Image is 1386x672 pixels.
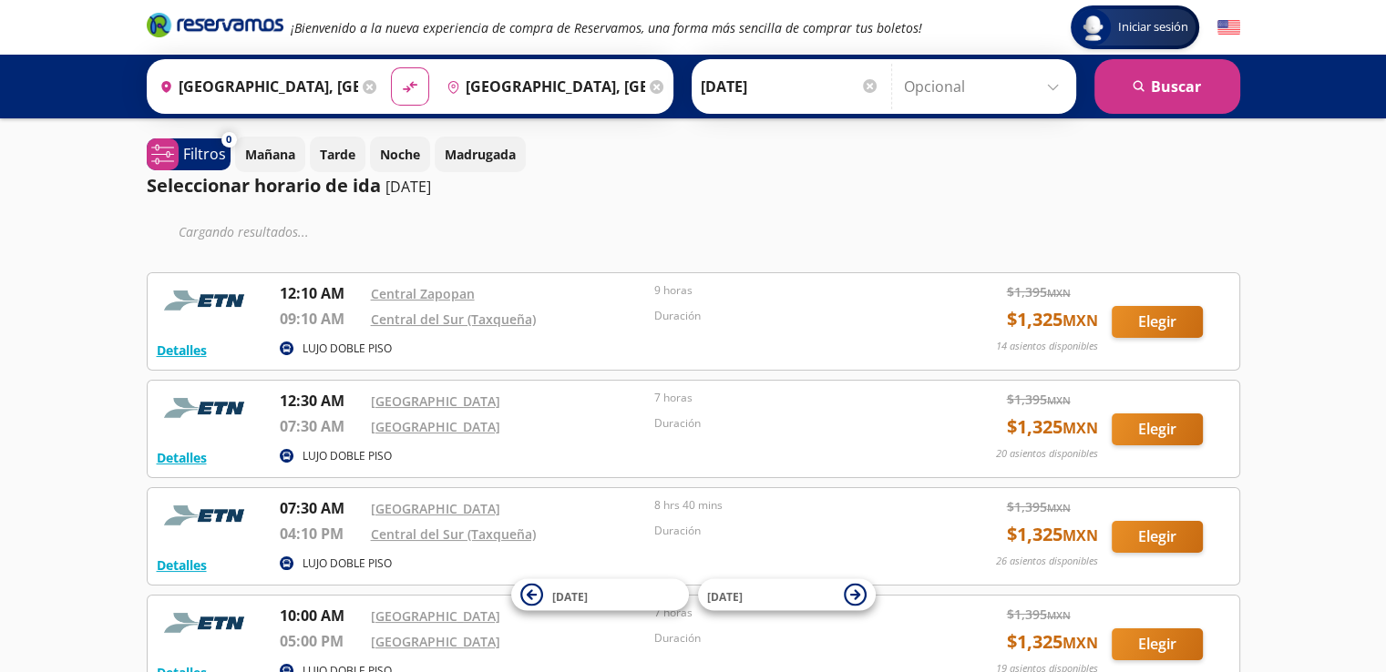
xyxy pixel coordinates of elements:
p: 07:30 AM [280,497,362,519]
p: 07:30 AM [280,415,362,437]
button: Mañana [235,137,305,172]
p: 7 horas [654,605,929,621]
small: MXN [1063,633,1098,653]
a: Central Zapopan [371,285,475,302]
a: Central del Sur (Taxqueña) [371,525,536,543]
p: Duración [654,415,929,432]
span: $ 1,395 [1007,605,1071,624]
p: Tarde [320,145,355,164]
a: Central del Sur (Taxqueña) [371,311,536,328]
p: 12:10 AM [280,282,362,304]
span: $ 1,325 [1007,413,1098,441]
small: MXN [1047,393,1071,407]
p: 20 asientos disponibles [996,446,1098,462]
p: LUJO DOBLE PISO [303,448,392,464]
small: MXN [1063,525,1098,545]
p: 04:10 PM [280,523,362,545]
a: [GEOGRAPHIC_DATA] [371,607,500,625]
span: 0 [226,132,231,148]
input: Opcional [904,64,1067,109]
small: MXN [1063,418,1098,438]
button: [DATE] [511,579,689,611]
button: Noche [370,137,430,172]
span: $ 1,325 [1007,521,1098,548]
p: Mañana [245,145,295,164]
small: MXN [1047,286,1071,300]
p: Noche [380,145,420,164]
p: Seleccionar horario de ida [147,172,381,199]
a: [GEOGRAPHIC_DATA] [371,500,500,517]
p: 8 hrs 40 mins [654,497,929,514]
p: 09:10 AM [280,308,362,330]
span: $ 1,395 [1007,282,1071,301]
a: Brand Logo [147,11,283,44]
small: MXN [1047,608,1071,622]
i: Brand Logo [147,11,283,38]
a: [GEOGRAPHIC_DATA] [371,392,500,410]
input: Buscar Origen [152,64,358,109]
small: MXN [1063,311,1098,331]
em: Cargando resultados ... [179,223,309,240]
span: [DATE] [707,588,743,604]
button: Buscar [1094,59,1240,114]
button: Tarde [310,137,365,172]
button: Elegir [1112,306,1203,338]
p: 9 horas [654,282,929,299]
span: $ 1,395 [1007,390,1071,409]
p: 26 asientos disponibles [996,554,1098,569]
img: RESERVAMOS [157,497,257,534]
p: Duración [654,308,929,324]
button: Madrugada [435,137,526,172]
button: 0Filtros [147,138,231,170]
p: 05:00 PM [280,630,362,652]
button: [DATE] [698,579,876,611]
input: Buscar Destino [439,64,645,109]
button: English [1217,16,1240,39]
span: [DATE] [552,588,588,604]
p: Madrugada [445,145,516,164]
p: 7 horas [654,390,929,406]
p: Filtros [183,143,226,165]
span: $ 1,395 [1007,497,1071,516]
p: Duración [654,630,929,647]
button: Detalles [157,555,207,575]
a: [GEOGRAPHIC_DATA] [371,418,500,435]
img: RESERVAMOS [157,605,257,641]
button: Elegir [1112,628,1203,660]
em: ¡Bienvenido a la nueva experiencia de compra de Reservamos, una forma más sencilla de comprar tus... [291,19,922,36]
a: [GEOGRAPHIC_DATA] [371,633,500,650]
span: $ 1,325 [1007,306,1098,333]
img: RESERVAMOS [157,282,257,319]
button: Detalles [157,341,207,360]
button: Detalles [157,448,207,467]
button: Elegir [1112,413,1203,445]
input: Elegir Fecha [701,64,879,109]
span: Iniciar sesión [1111,18,1196,36]
button: Elegir [1112,521,1203,553]
img: RESERVAMOS [157,390,257,426]
p: 12:30 AM [280,390,362,412]
p: Duración [654,523,929,539]
p: LUJO DOBLE PISO [303,341,392,357]
small: MXN [1047,501,1071,514]
p: 14 asientos disponibles [996,339,1098,354]
p: [DATE] [385,176,431,198]
p: LUJO DOBLE PISO [303,555,392,572]
p: 10:00 AM [280,605,362,626]
span: $ 1,325 [1007,628,1098,656]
